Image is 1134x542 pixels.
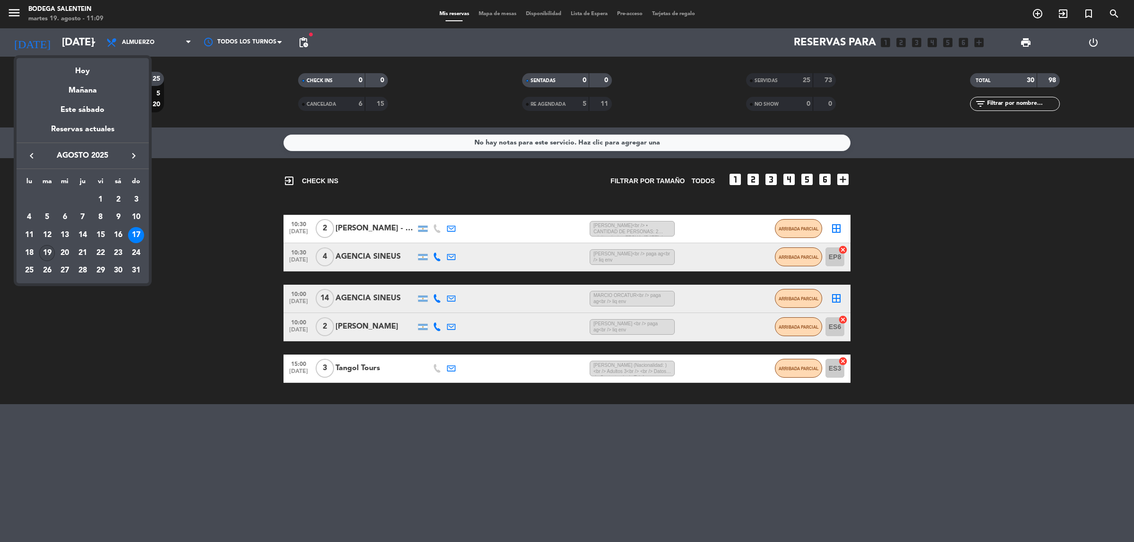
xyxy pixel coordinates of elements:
div: 2 [110,192,126,208]
td: 4 de agosto de 2025 [20,209,38,227]
div: 18 [21,245,37,261]
span: agosto 2025 [40,150,125,162]
td: 17 de agosto de 2025 [127,226,145,244]
div: 6 [57,209,73,225]
td: 25 de agosto de 2025 [20,262,38,280]
div: 28 [75,263,91,279]
td: 8 de agosto de 2025 [92,209,110,227]
td: 1 de agosto de 2025 [92,191,110,209]
div: 20 [57,245,73,261]
td: 9 de agosto de 2025 [110,209,128,227]
i: keyboard_arrow_right [128,150,139,161]
td: 10 de agosto de 2025 [127,209,145,227]
td: 20 de agosto de 2025 [56,244,74,262]
td: 6 de agosto de 2025 [56,209,74,227]
div: 19 [39,245,55,261]
div: 15 [93,227,109,243]
td: 31 de agosto de 2025 [127,262,145,280]
div: 24 [128,245,144,261]
td: 23 de agosto de 2025 [110,244,128,262]
td: 27 de agosto de 2025 [56,262,74,280]
td: 19 de agosto de 2025 [38,244,56,262]
div: 10 [128,209,144,225]
td: 12 de agosto de 2025 [38,226,56,244]
div: 25 [21,263,37,279]
div: Reservas actuales [17,123,149,143]
th: jueves [74,176,92,191]
th: viernes [92,176,110,191]
div: 1 [93,192,109,208]
div: 4 [21,209,37,225]
button: keyboard_arrow_left [23,150,40,162]
th: lunes [20,176,38,191]
td: 28 de agosto de 2025 [74,262,92,280]
div: 22 [93,245,109,261]
div: 5 [39,209,55,225]
div: 3 [128,192,144,208]
div: Hoy [17,58,149,77]
div: Este sábado [17,97,149,123]
div: 16 [110,227,126,243]
td: 21 de agosto de 2025 [74,244,92,262]
td: 22 de agosto de 2025 [92,244,110,262]
th: martes [38,176,56,191]
td: 29 de agosto de 2025 [92,262,110,280]
div: 26 [39,263,55,279]
th: sábado [110,176,128,191]
th: domingo [127,176,145,191]
td: 30 de agosto de 2025 [110,262,128,280]
td: 5 de agosto de 2025 [38,209,56,227]
td: 16 de agosto de 2025 [110,226,128,244]
div: 27 [57,263,73,279]
div: 31 [128,263,144,279]
td: 3 de agosto de 2025 [127,191,145,209]
div: 14 [75,227,91,243]
th: miércoles [56,176,74,191]
div: 29 [93,263,109,279]
button: keyboard_arrow_right [125,150,142,162]
div: 12 [39,227,55,243]
div: 11 [21,227,37,243]
td: 15 de agosto de 2025 [92,226,110,244]
div: 8 [93,209,109,225]
div: 23 [110,245,126,261]
i: keyboard_arrow_left [26,150,37,161]
td: 18 de agosto de 2025 [20,244,38,262]
div: 13 [57,227,73,243]
td: 11 de agosto de 2025 [20,226,38,244]
td: AGO. [20,191,92,209]
td: 2 de agosto de 2025 [110,191,128,209]
td: 7 de agosto de 2025 [74,209,92,227]
td: 13 de agosto de 2025 [56,226,74,244]
td: 26 de agosto de 2025 [38,262,56,280]
div: 17 [128,227,144,243]
td: 14 de agosto de 2025 [74,226,92,244]
div: Mañana [17,77,149,97]
td: 24 de agosto de 2025 [127,244,145,262]
div: 9 [110,209,126,225]
div: 21 [75,245,91,261]
div: 30 [110,263,126,279]
div: 7 [75,209,91,225]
